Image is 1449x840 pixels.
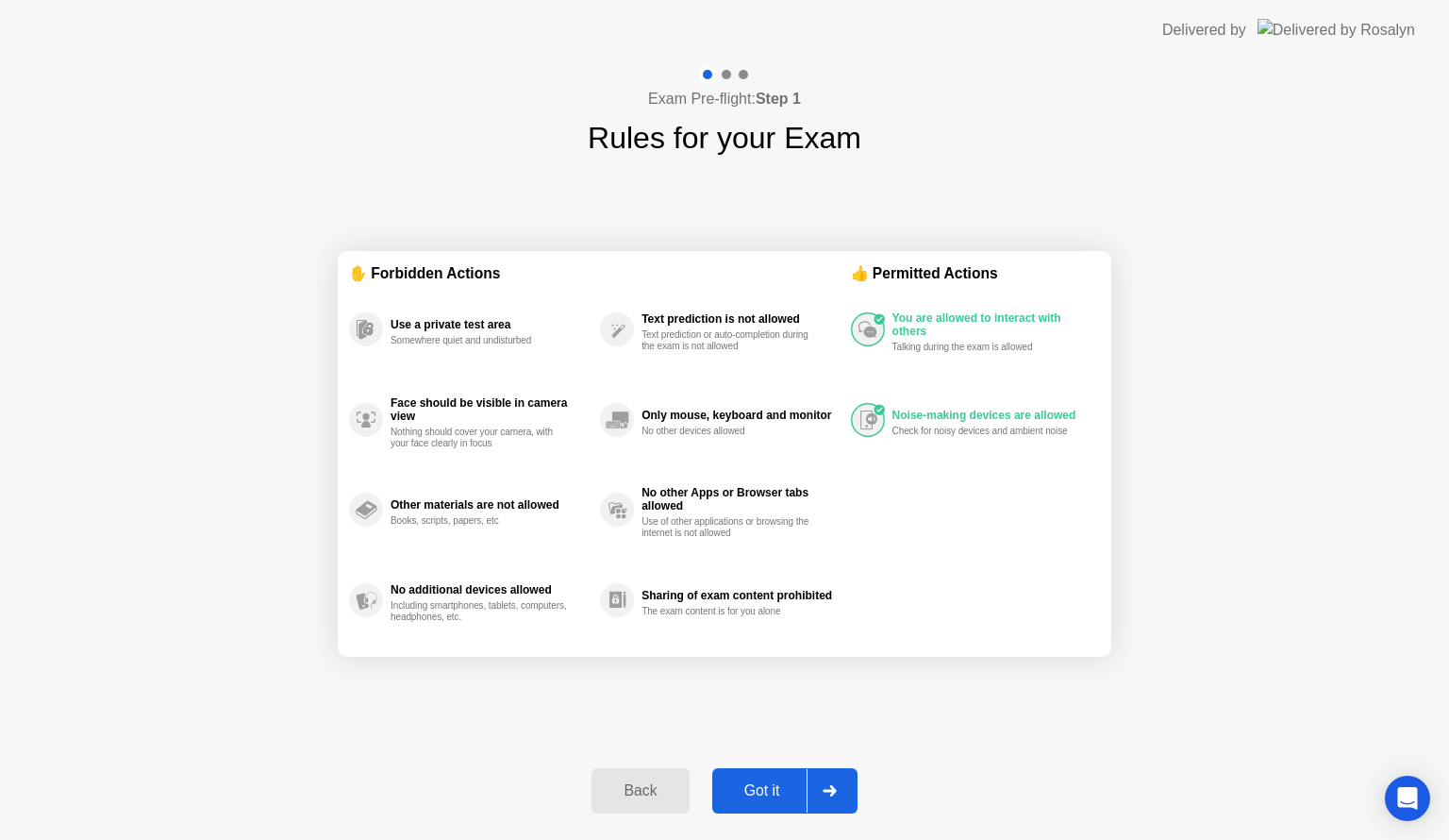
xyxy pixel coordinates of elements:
div: Only mouse, keyboard and monitor [641,409,841,422]
div: Open Intercom Messenger [1385,776,1430,821]
div: Delivered by [1162,19,1246,42]
div: Text prediction or auto-completion during the exam is not allowed [641,329,820,352]
div: Back [597,782,683,799]
div: Nothing should cover your camera, with your face clearly in focus [391,427,569,449]
div: Somewhere quiet and undisturbed [391,335,569,346]
div: Talking during the exam is allowed [892,342,1071,353]
div: 👍 Permitted Actions [851,262,1100,284]
h1: Rules for your Exam [588,115,861,160]
img: Delivered by Rosalyn [1257,19,1415,41]
div: Got it [718,782,807,799]
button: Back [591,768,689,814]
b: Step 1 [756,91,801,107]
h4: Exam Pre-flight: [648,88,801,110]
div: Noise-making devices are allowed [892,409,1091,422]
div: No additional devices allowed [391,583,591,596]
button: Got it [712,768,858,814]
div: Text prediction is not allowed [641,312,841,326]
div: Use of other applications or browsing the internet is not allowed [641,516,820,539]
div: You are allowed to interact with others [892,311,1091,338]
div: Check for noisy devices and ambient noise [892,426,1071,437]
div: Other materials are not allowed [391,498,591,512]
div: ✋ Forbidden Actions [349,262,851,284]
div: Use a private test area [391,318,591,331]
div: Sharing of exam content prohibited [641,589,841,602]
div: Books, scripts, papers, etc [391,515,569,527]
div: No other Apps or Browser tabs allowed [641,486,841,512]
div: Face should be visible in camera view [391,396,591,423]
div: Including smartphones, tablets, computers, headphones, etc. [391,600,569,623]
div: The exam content is for you alone [641,606,820,617]
div: No other devices allowed [641,426,820,437]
